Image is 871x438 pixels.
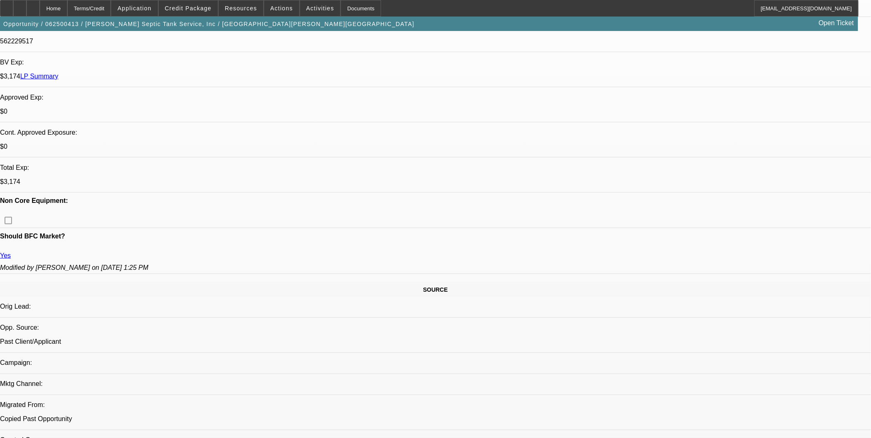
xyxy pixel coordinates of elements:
span: Activities [306,5,334,12]
span: Application [117,5,151,12]
a: Open Ticket [816,16,857,30]
button: Resources [219,0,263,16]
a: LP Summary [20,73,58,80]
span: Opportunity / 062500413 / [PERSON_NAME] Septic Tank Service, Inc / [GEOGRAPHIC_DATA][PERSON_NAME]... [3,21,415,27]
button: Application [111,0,157,16]
button: Credit Package [159,0,218,16]
span: Actions [270,5,293,12]
button: Activities [300,0,341,16]
span: SOURCE [423,287,448,293]
span: Resources [225,5,257,12]
button: Actions [264,0,299,16]
span: Credit Package [165,5,212,12]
